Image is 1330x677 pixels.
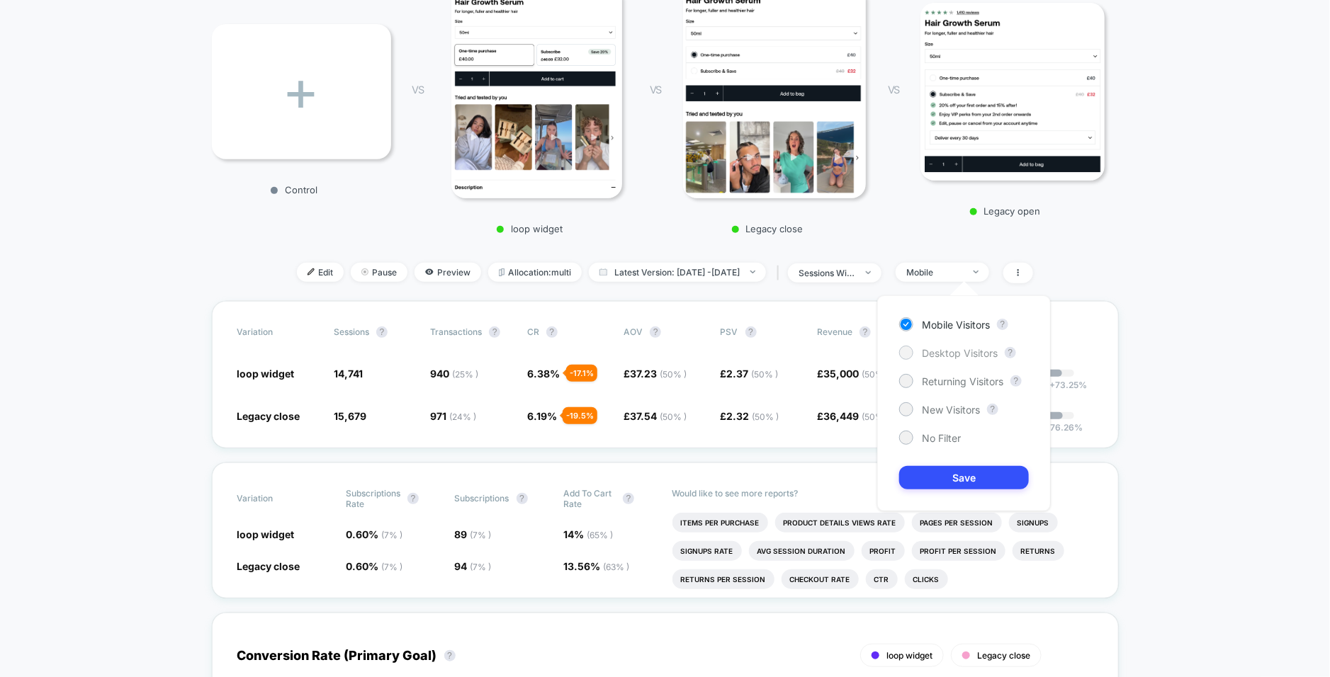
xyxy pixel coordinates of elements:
[563,560,629,572] span: 13.56 %
[974,271,979,273] img: end
[444,650,456,661] button: ?
[721,368,779,380] span: £
[675,223,860,234] p: Legacy close
[205,184,384,195] p: Control
[913,205,1098,217] p: Legacy open
[308,268,315,275] img: edit
[799,268,855,278] div: sessions with impression
[237,368,295,380] span: loop widget
[862,541,905,561] li: Profit
[920,3,1105,181] img: Legacy open main
[430,368,478,380] span: 940
[862,411,889,422] span: ( 50 % )
[587,530,613,540] span: ( 65 % )
[650,84,661,96] span: VS
[381,530,402,540] span: ( 7 % )
[237,528,295,540] span: loop widget
[599,268,607,275] img: calendar
[817,410,889,422] span: £
[623,493,634,504] button: ?
[430,410,476,422] span: 971
[987,404,998,415] button: ?
[455,493,509,504] span: Subscriptions
[660,411,687,422] span: ( 50 % )
[888,84,899,96] span: VS
[346,528,402,540] span: 0.60 %
[527,410,557,422] span: 6.19 %
[823,368,889,380] span: 35,000
[912,541,1005,561] li: Profit Per Session
[922,375,1003,387] span: Returning Visitors
[452,369,478,380] span: ( 25 % )
[346,488,400,509] span: Subscriptions Rate
[672,488,1093,499] p: Would like to see more reports?
[922,319,990,331] span: Mobile Visitors
[752,369,779,380] span: ( 50 % )
[782,569,859,589] li: Checkout Rate
[470,562,492,572] span: ( 7 % )
[905,569,948,589] li: Clicks
[566,365,597,382] div: - 17.1 %
[650,326,661,338] button: ?
[721,326,738,337] span: PSV
[922,432,961,444] span: No Filter
[346,560,402,572] span: 0.60 %
[727,410,779,422] span: 2.32
[563,488,616,509] span: Add To Cart Rate
[817,326,852,337] span: Revenue
[721,410,779,422] span: £
[334,368,363,380] span: 14,741
[237,410,300,422] span: Legacy close
[1005,347,1016,358] button: ?
[1010,375,1022,387] button: ?
[589,263,766,282] span: Latest Version: [DATE] - [DATE]
[922,347,998,359] span: Desktop Visitors
[237,560,300,572] span: Legacy close
[672,569,774,589] li: Returns Per Session
[630,368,687,380] span: 37.23
[449,411,476,422] span: ( 24 % )
[906,267,963,278] div: Mobile
[749,541,855,561] li: Avg Session Duration
[750,271,755,273] img: end
[860,326,871,338] button: ?
[672,541,742,561] li: Signups Rate
[455,528,492,540] span: 89
[237,488,315,509] span: Variation
[922,404,980,416] span: New Visitors
[866,271,871,274] img: end
[527,368,560,380] span: 6.38 %
[438,223,622,234] p: loop widget
[817,368,889,380] span: £
[624,410,687,422] span: £
[603,562,629,572] span: ( 63 % )
[212,24,391,159] div: +
[823,410,889,422] span: 36,449
[997,319,1008,330] button: ?
[361,268,368,275] img: end
[745,326,757,338] button: ?
[866,569,898,589] li: Ctr
[334,410,366,422] span: 15,679
[489,326,500,338] button: ?
[899,466,1029,489] button: Save
[862,369,889,380] span: ( 50 % )
[455,560,492,572] span: 94
[672,513,768,533] li: Items Per Purchase
[977,650,1030,661] span: Legacy close
[727,368,779,380] span: 2.37
[886,650,932,661] span: loop widget
[430,326,482,337] span: Transactions
[517,493,528,504] button: ?
[334,326,369,337] span: Sessions
[624,326,643,337] span: AOV
[376,326,388,338] button: ?
[237,326,315,338] span: Variation
[624,368,687,380] span: £
[499,268,505,276] img: rebalance
[563,407,597,424] div: - 19.5 %
[527,326,539,337] span: CR
[546,326,558,338] button: ?
[415,263,481,282] span: Preview
[1043,380,1088,390] span: 73.25 %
